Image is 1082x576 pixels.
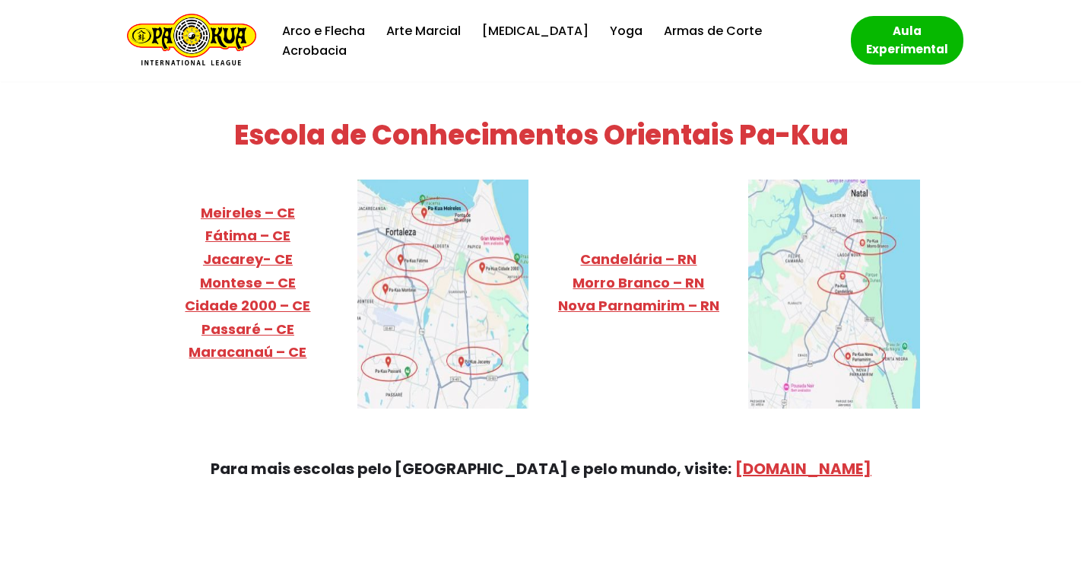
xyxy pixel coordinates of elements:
a: Armas de Corte [664,21,762,41]
a: [DOMAIN_NAME] [735,458,871,479]
a: Arco e Flecha [282,21,365,41]
a: Morro Branco – RNNova Parnamirim – RN [558,273,719,316]
a: Yoga [610,21,643,41]
h2: Escola de Conhecimentos Orientais Pa-Kua [6,113,1077,158]
strong: Para mais escolas pelo [GEOGRAPHIC_DATA] e pelo mundo, visite: [211,458,731,479]
a: Candelária – RN [580,250,696,269]
a: Arte Marcial [386,21,461,41]
a: Aula Experimental [851,16,963,65]
a: Escola de Conhecimentos Orientais Pa-Kua Uma escola para toda família [119,14,256,68]
div: Menu primário [279,21,828,61]
a: Acrobacia [282,40,347,61]
a: [MEDICAL_DATA] [482,21,589,41]
a: Meireles – CEFátima – CEJacarey- CEMontese – CECidade 2000 – CEPassaré – CE [185,203,310,339]
a: Maracanaú – CE [189,342,306,361]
